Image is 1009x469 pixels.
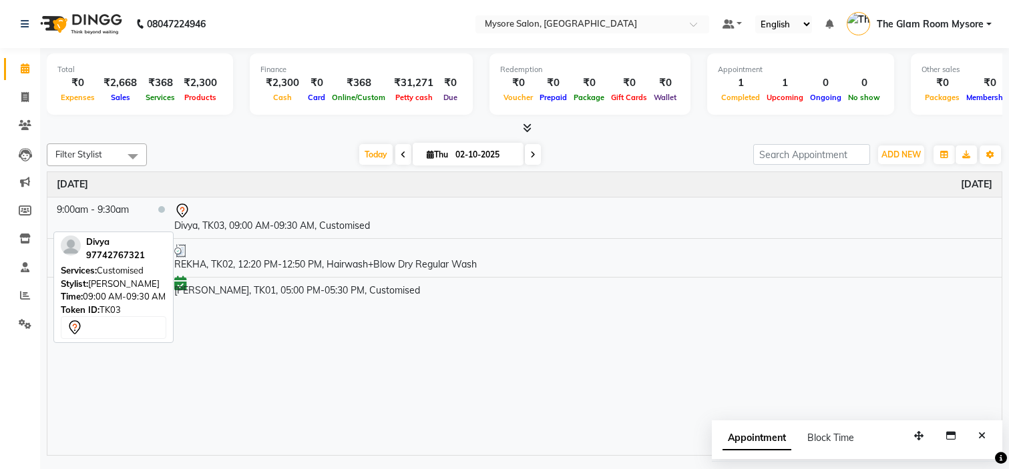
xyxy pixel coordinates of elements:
[61,291,83,302] span: Time:
[440,93,461,102] span: Due
[718,93,763,102] span: Completed
[97,265,144,276] span: Customised
[147,5,206,43] b: 08047224946
[763,93,807,102] span: Upcoming
[608,93,650,102] span: Gift Cards
[108,93,134,102] span: Sales
[178,75,222,91] div: ₹2,300
[57,75,98,91] div: ₹0
[86,249,145,262] div: 97742767321
[845,93,883,102] span: No show
[608,75,650,91] div: ₹0
[922,75,963,91] div: ₹0
[142,93,178,102] span: Services
[451,145,518,165] input: 2025-10-02
[61,304,166,317] div: TK03
[500,93,536,102] span: Voucher
[329,93,389,102] span: Online/Custom
[570,93,608,102] span: Package
[329,75,389,91] div: ₹368
[807,93,845,102] span: Ongoing
[389,75,439,91] div: ₹31,271
[47,172,1002,197] th: October 2, 2025
[877,17,984,31] span: The Glam Room Mysore
[439,75,462,91] div: ₹0
[165,277,1002,302] td: [PERSON_NAME], TK01, 05:00 PM-05:30 PM, Customised
[61,290,166,304] div: 09:00 AM-09:30 AM
[845,75,883,91] div: 0
[61,278,166,291] div: [PERSON_NAME]
[961,177,992,191] a: October 2, 2025
[423,149,451,159] span: Thu
[57,64,222,75] div: Total
[500,64,680,75] div: Redemption
[61,236,81,256] img: profile
[305,75,329,91] div: ₹0
[650,93,680,102] span: Wallet
[34,5,126,43] img: logo
[570,75,608,91] div: ₹0
[807,432,854,444] span: Block Time
[61,304,99,315] span: Token ID:
[359,144,393,165] span: Today
[972,426,992,446] button: Close
[57,177,88,191] a: October 2, 2025
[392,93,436,102] span: Petty cash
[536,93,570,102] span: Prepaid
[847,12,870,35] img: The Glam Room Mysore
[98,75,142,91] div: ₹2,668
[61,265,97,276] span: Services:
[165,197,1002,238] td: Divya, TK03, 09:00 AM-09:30 AM, Customised
[718,75,763,91] div: 1
[260,75,305,91] div: ₹2,300
[260,64,462,75] div: Finance
[47,277,149,302] td: 5:00pm - 5:30pm
[763,75,807,91] div: 1
[718,64,883,75] div: Appointment
[536,75,570,91] div: ₹0
[57,93,98,102] span: Expenses
[650,75,680,91] div: ₹0
[878,145,924,164] button: ADD NEW
[723,426,791,450] span: Appointment
[753,144,870,165] input: Search Appointment
[500,75,536,91] div: ₹0
[55,149,102,159] span: Filter Stylist
[881,149,921,159] span: ADD NEW
[181,93,220,102] span: Products
[305,93,329,102] span: Card
[47,197,149,238] td: 9:00am - 9:30am
[47,238,149,277] td: 12:20pm - 12:50pm
[142,75,178,91] div: ₹368
[270,93,295,102] span: Cash
[165,238,1002,277] td: REKHA, TK02, 12:20 PM-12:50 PM, Hairwash+Blow Dry Regular Wash
[807,75,845,91] div: 0
[86,236,110,247] span: Divya
[922,93,963,102] span: Packages
[61,278,88,289] span: Stylist:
